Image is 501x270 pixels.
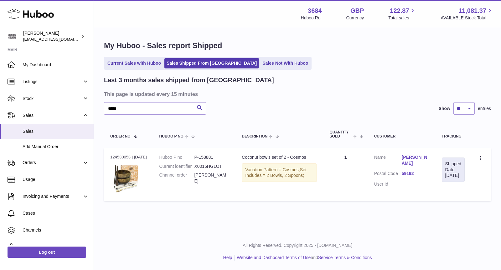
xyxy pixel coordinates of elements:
span: Settings [23,244,89,250]
dt: Postal Code [374,171,402,178]
a: Sales Shipped From [GEOGRAPHIC_DATA] [164,58,259,68]
div: Variation: [242,163,317,182]
span: Quantity Sold [329,130,352,138]
a: Service Terms & Conditions [318,255,372,260]
span: My Dashboard [23,62,89,68]
span: 122.87 [390,7,409,15]
span: Total sales [388,15,416,21]
a: Sales Not With Huboo [260,58,310,68]
span: AVAILABLE Stock Total [441,15,493,21]
span: Invoicing and Payments [23,193,82,199]
img: 36841753444972.jpg [110,162,142,193]
span: Cases [23,210,89,216]
div: Shipped Date: [DATE] [445,161,461,179]
span: Add Manual Order [23,144,89,150]
h3: This page is updated every 15 minutes [104,91,489,97]
span: Usage [23,177,89,182]
span: Set Includes = 2 Bowls, 2 Spoons; [245,167,306,178]
strong: 3684 [308,7,322,15]
a: Log out [8,247,86,258]
span: entries [478,106,491,112]
span: Stock [23,96,82,102]
span: Sales [23,112,82,118]
li: and [235,255,372,261]
span: Sales [23,128,89,134]
span: Orders [23,160,82,166]
strong: GBP [350,7,364,15]
a: Website and Dashboard Terms of Use [237,255,311,260]
span: Listings [23,79,82,85]
div: Coconut bowls set of 2 - Cosmos [242,154,317,160]
a: [PERSON_NAME] [402,154,429,166]
dd: [PERSON_NAME] [194,172,229,184]
p: All Rights Reserved. Copyright 2025 - [DOMAIN_NAME] [99,242,496,248]
span: Order No [110,134,131,138]
dt: Current identifier [159,163,194,169]
div: Currency [346,15,364,21]
dd: X0015HG1OT [194,163,229,169]
dt: Name [374,154,402,168]
dt: User Id [374,181,402,187]
div: Customer [374,134,429,138]
h1: My Huboo - Sales report Shipped [104,41,491,51]
dd: P-158881 [194,154,229,160]
label: Show [439,106,450,112]
a: 122.87 Total sales [388,7,416,21]
div: Huboo Ref [301,15,322,21]
dt: Channel order [159,172,194,184]
a: Current Sales with Huboo [105,58,163,68]
h2: Last 3 months sales shipped from [GEOGRAPHIC_DATA] [104,76,274,84]
a: 11,081.37 AVAILABLE Stock Total [441,7,493,21]
div: Tracking [442,134,465,138]
span: [EMAIL_ADDRESS][DOMAIN_NAME] [23,37,92,42]
dt: Huboo P no [159,154,194,160]
div: [PERSON_NAME] [23,30,80,42]
span: Huboo P no [159,134,183,138]
span: 11,081.37 [458,7,486,15]
span: Description [242,134,267,138]
span: Channels [23,227,89,233]
img: theinternationalventure@gmail.com [8,32,17,41]
div: 124530053 | [DATE] [110,154,147,160]
span: Pattern = Cosmos; [263,167,300,172]
a: 59192 [402,171,429,177]
td: 1 [323,148,368,201]
a: Help [223,255,232,260]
